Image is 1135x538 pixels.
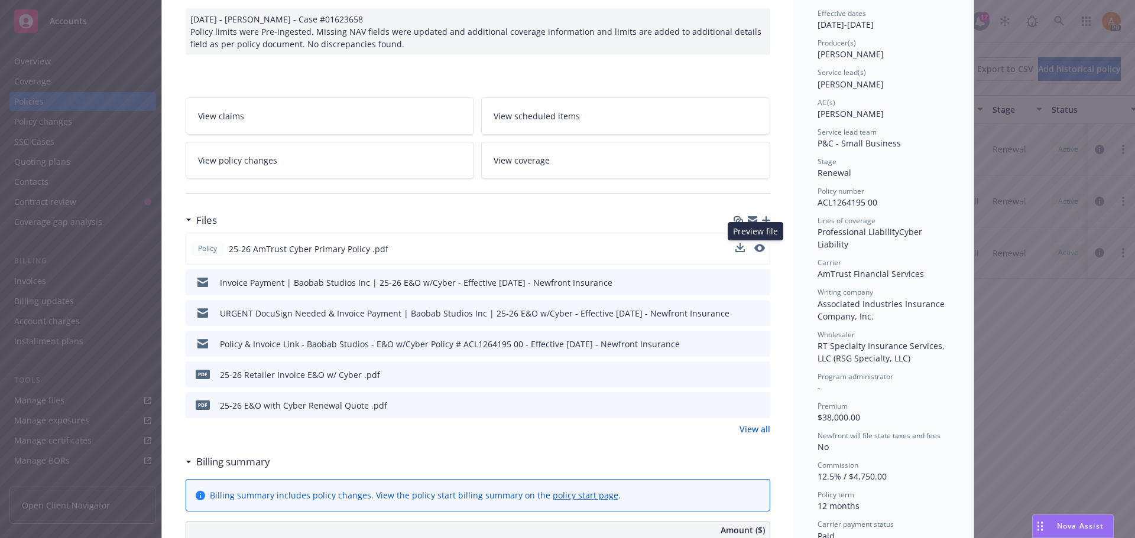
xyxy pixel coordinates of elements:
[736,338,745,350] button: download file
[1032,514,1114,538] button: Nova Assist
[818,138,901,149] span: P&C - Small Business
[494,154,550,167] span: View coverage
[755,276,766,289] button: preview file
[818,412,860,423] span: $38,000.00
[818,340,947,364] span: RT Specialty Insurance Services, LLC (RSG Specialty, LLC)
[196,400,210,409] span: pdf
[186,213,217,228] div: Files
[198,110,244,122] span: View claims
[736,369,745,381] button: download file
[736,276,745,289] button: download file
[818,330,855,340] span: Wholesaler
[818,38,856,48] span: Producer(s)
[728,222,783,240] div: Preview file
[818,490,854,500] span: Policy term
[818,460,858,470] span: Commission
[818,268,924,279] span: AmTrust Financial Services
[210,489,621,501] div: Billing summary includes policy changes. View the policy start billing summary on the .
[818,197,877,208] span: ACL1264195 00
[481,97,770,135] a: View scheduled items
[196,243,219,254] span: Policy
[818,500,860,511] span: 12 months
[198,154,277,167] span: View policy changes
[818,401,848,411] span: Premium
[818,8,866,18] span: Effective dates
[220,307,729,319] div: URGENT DocuSign Needed & Invoice Payment | Baobab Studios Inc | 25-26 E&O w/Cyber - Effective [DA...
[818,257,841,268] span: Carrier
[818,226,899,237] span: Professional Liability
[736,399,745,412] button: download file
[818,287,873,297] span: Writing company
[755,369,766,381] button: preview file
[220,399,387,412] div: 25-26 E&O with Cyber Renewal Quote .pdf
[553,490,618,501] a: policy start page
[818,8,950,31] div: [DATE] - [DATE]
[818,167,851,178] span: Renewal
[818,431,941,441] span: Newfront will file state taxes and fees
[818,127,877,137] span: Service lead team
[1033,515,1048,537] div: Drag to move
[818,471,887,482] span: 12.5% / $4,750.00
[754,243,765,255] button: preview file
[481,142,770,179] a: View coverage
[818,519,894,529] span: Carrier payment status
[196,370,210,379] span: pdf
[220,369,380,381] div: 25-26 Retailer Invoice E&O w/ Cyber .pdf
[754,244,765,252] button: preview file
[818,48,884,60] span: [PERSON_NAME]
[220,276,612,289] div: Invoice Payment | Baobab Studios Inc | 25-26 E&O w/Cyber - Effective [DATE] - Newfront Insurance
[818,108,884,119] span: [PERSON_NAME]
[735,243,745,255] button: download file
[196,454,270,469] h3: Billing summary
[494,110,580,122] span: View scheduled items
[1057,521,1104,531] span: Nova Assist
[220,338,680,350] div: Policy & Invoice Link - Baobab Studios - E&O w/Cyber Policy # ACL1264195 00 - Effective [DATE] - ...
[196,213,217,228] h3: Files
[818,67,866,77] span: Service lead(s)
[755,307,766,319] button: preview file
[755,399,766,412] button: preview file
[186,454,270,469] div: Billing summary
[818,226,925,250] span: Cyber Liability
[186,8,770,55] div: [DATE] - [PERSON_NAME] - Case #01623658 Policy limits were Pre-ingested. Missing NAV fields were ...
[818,441,829,452] span: No
[818,382,821,393] span: -
[721,524,765,536] span: Amount ($)
[740,423,770,435] a: View all
[818,79,884,90] span: [PERSON_NAME]
[818,371,893,382] span: Program administrator
[186,142,475,179] a: View policy changes
[818,186,864,196] span: Policy number
[736,307,745,319] button: download file
[818,97,835,107] span: AC(s)
[186,97,475,135] a: View claims
[755,338,766,350] button: preview file
[818,156,836,167] span: Stage
[735,243,745,252] button: download file
[229,243,388,255] span: 25-26 AmTrust Cyber Primary Policy .pdf
[818,298,947,322] span: Associated Industries Insurance Company, Inc.
[818,216,875,226] span: Lines of coverage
